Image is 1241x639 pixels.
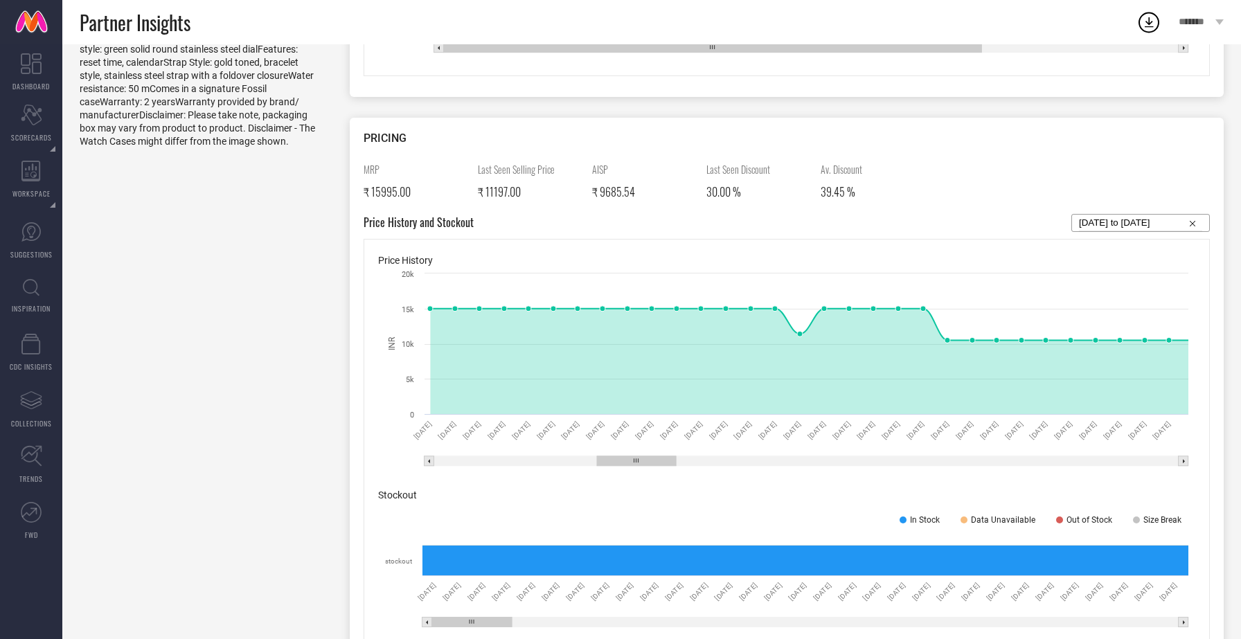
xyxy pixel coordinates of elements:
text: [DATE] [782,420,803,441]
text: [DATE] [634,420,655,441]
text: [DATE] [1084,582,1105,602]
span: COLLECTIONS [11,418,52,429]
text: [DATE] [1053,420,1074,441]
text: [DATE] [831,420,852,441]
span: ₹ 11197.00 [478,183,521,200]
span: Av. Discount [821,162,925,177]
text: [DATE] [1152,420,1172,441]
text: [DATE] [491,582,512,602]
text: [DATE] [1060,582,1080,602]
text: [DATE] [985,582,1006,602]
text: [DATE] [639,582,660,602]
text: [DATE] [905,420,926,441]
text: [DATE] [979,420,1000,441]
text: [DATE] [837,582,857,602]
span: DASHBOARD [12,81,50,91]
text: [DATE] [1134,582,1154,602]
text: [DATE] [708,420,729,441]
text: [DATE] [911,582,931,602]
text: [DATE] [812,582,833,602]
text: 10k [402,340,414,349]
input: Select... [1079,215,1202,231]
text: [DATE] [1010,582,1030,602]
div: Open download list [1136,10,1161,35]
text: [DATE] [413,420,434,441]
text: [DATE] [590,582,611,602]
text: [DATE] [516,582,537,602]
text: [DATE] [466,582,487,602]
text: [DATE] [614,582,635,602]
span: MRP [364,162,467,177]
text: [DATE] [1158,582,1179,602]
text: [DATE] [886,582,907,602]
span: Last Seen Discount [706,162,810,177]
text: [DATE] [684,420,704,441]
span: Data Unavailable [971,515,1035,525]
text: [DATE] [787,582,808,602]
span: Size Break [1143,515,1181,525]
text: [DATE] [713,582,734,602]
text: 20k [402,270,414,279]
text: [DATE] [861,582,882,602]
span: AISP [592,162,696,177]
span: INSPIRATION [12,303,51,314]
text: [DATE] [954,420,975,441]
span: 30.00 % [706,183,741,200]
text: [DATE] [664,582,685,602]
text: [DATE] [1109,582,1130,602]
text: stockout [385,557,412,565]
text: [DATE] [930,420,951,441]
text: 5k [406,375,414,384]
text: [DATE] [1102,420,1123,441]
text: [DATE] [936,582,956,602]
text: [DATE] [565,582,586,602]
div: PRICING [364,132,1210,145]
text: 0 [410,411,414,420]
text: [DATE] [1028,420,1049,441]
text: [DATE] [738,582,759,602]
text: [DATE] [758,420,778,441]
text: [DATE] [511,420,532,441]
text: [DATE] [1035,582,1055,602]
text: [DATE] [462,420,483,441]
text: [DATE] [1078,420,1098,441]
text: [DATE] [688,582,709,602]
span: Price History [378,255,433,266]
text: [DATE] [807,420,828,441]
text: [DATE] [437,420,458,441]
span: TRENDS [19,474,43,484]
text: [DATE] [881,420,902,441]
text: [DATE] [560,420,581,441]
span: Stockout [378,489,417,501]
span: CDC INSIGHTS [10,361,53,372]
span: ₹ 9685.54 [592,183,635,200]
span: 39.45 % [821,183,855,200]
text: [DATE] [1127,420,1148,441]
span: WORKSPACE [12,188,51,199]
text: [DATE] [535,420,556,441]
text: [DATE] [417,582,438,602]
text: INR [387,336,397,350]
span: Out of Stock [1066,515,1112,525]
text: 15k [402,305,414,314]
text: [DATE] [442,582,463,602]
text: [DATE] [585,420,606,441]
span: Price History and Stockout [364,214,474,232]
span: Last Seen Selling Price [478,162,582,177]
text: [DATE] [961,582,981,602]
span: SUGGESTIONS [10,249,53,260]
text: [DATE] [1003,420,1024,441]
text: [DATE] [609,420,630,441]
text: [DATE] [540,582,561,602]
text: [DATE] [733,420,753,441]
span: SCORECARDS [11,132,52,143]
text: [DATE] [659,420,679,441]
span: In Stock [910,515,940,525]
text: [DATE] [486,420,507,441]
span: FWD [25,530,38,540]
span: Partner Insights [80,8,190,37]
span: ₹ 15995.00 [364,183,411,200]
text: [DATE] [762,582,783,602]
text: [DATE] [856,420,877,441]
